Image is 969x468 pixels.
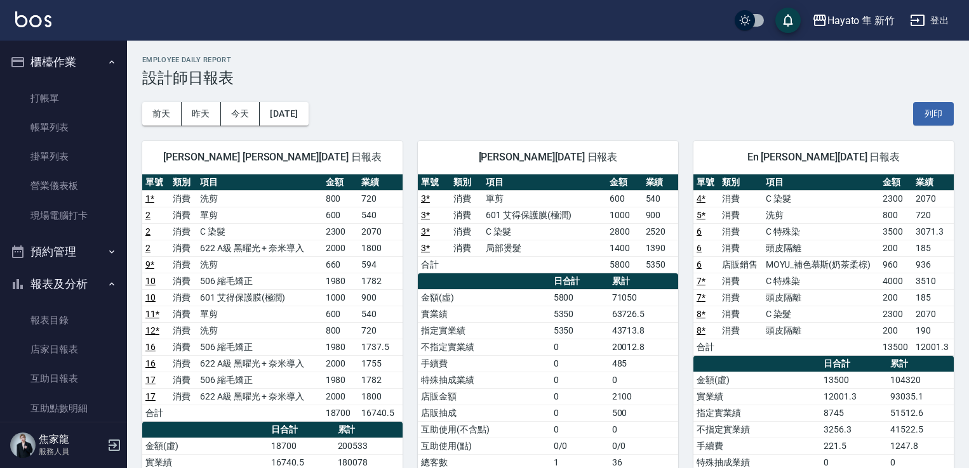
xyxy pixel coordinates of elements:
td: 單剪 [483,190,606,207]
td: 消費 [719,207,763,223]
td: 頭皮隔離 [763,240,879,256]
button: 櫃檯作業 [5,46,122,79]
button: save [775,8,801,33]
td: 0/0 [609,438,678,454]
th: 日合計 [551,273,609,290]
td: 1800 [358,388,403,405]
th: 單號 [418,174,450,191]
span: [PERSON_NAME][DATE] 日報表 [433,151,663,164]
td: 1737.5 [358,339,403,355]
td: 601 艾得保護膜(極潤) [483,207,606,223]
td: 936 [912,256,954,273]
td: 506 縮毛矯正 [197,372,323,388]
td: 金額(虛) [693,372,820,388]
th: 金額 [606,174,642,191]
img: Person [10,432,36,458]
td: 單剪 [197,306,323,322]
td: 13500 [879,339,912,355]
td: 單剪 [197,207,323,223]
td: 800 [323,190,358,207]
td: 消費 [170,223,197,240]
td: MOYU_補色慕斯(奶茶柔棕) [763,256,879,273]
td: 5800 [551,289,609,306]
td: 消費 [170,355,197,372]
td: 5350 [643,256,678,273]
td: 18700 [323,405,358,421]
td: 2000 [323,240,358,256]
td: 洗剪 [763,207,879,223]
td: 0 [551,339,609,355]
td: 消費 [719,306,763,322]
td: 960 [879,256,912,273]
td: 720 [912,207,954,223]
td: 2800 [606,223,642,240]
a: 6 [697,226,702,237]
th: 累計 [609,273,678,290]
a: 16 [145,342,156,352]
td: 消費 [170,322,197,339]
td: 185 [912,289,954,306]
td: 消費 [170,190,197,207]
button: 今天 [221,102,260,126]
h2: Employee Daily Report [142,56,954,64]
a: 2 [145,210,150,220]
img: Logo [15,11,51,27]
td: 3071.3 [912,223,954,240]
a: 2 [145,243,150,253]
td: 601 艾得保護膜(極潤) [197,289,323,306]
td: 消費 [170,372,197,388]
th: 業績 [358,174,403,191]
th: 項目 [483,174,606,191]
td: 互助使用(不含點) [418,421,551,438]
span: En [PERSON_NAME][DATE] 日報表 [709,151,939,164]
td: 消費 [170,289,197,306]
th: 業績 [912,174,954,191]
td: 1755 [358,355,403,372]
button: 報表及分析 [5,268,122,301]
td: 600 [323,207,358,223]
td: 13500 [820,372,887,388]
a: 互助點數明細 [5,394,122,423]
a: 帳單列表 [5,113,122,142]
span: [PERSON_NAME] [PERSON_NAME][DATE] 日報表 [157,151,387,164]
td: 洗剪 [197,322,323,339]
th: 累計 [335,422,403,438]
th: 類別 [719,174,763,191]
td: 104320 [887,372,954,388]
a: 16 [145,358,156,368]
td: 0 [551,372,609,388]
td: 1782 [358,372,403,388]
th: 類別 [450,174,483,191]
a: 報表目錄 [5,306,122,335]
td: 500 [609,405,678,421]
td: 消費 [450,190,483,207]
td: C 特殊染 [763,223,879,240]
td: 1247.8 [887,438,954,454]
td: 消費 [719,273,763,289]
td: 2070 [912,190,954,207]
td: 594 [358,256,403,273]
td: 12001.3 [820,388,887,405]
a: 17 [145,391,156,401]
td: 消費 [170,273,197,289]
th: 單號 [693,174,719,191]
td: 消費 [170,240,197,256]
td: 局部燙髮 [483,240,606,256]
td: 540 [358,207,403,223]
td: 手續費 [418,355,551,372]
td: 0 [609,372,678,388]
td: 506 縮毛矯正 [197,273,323,289]
a: 店家日報表 [5,335,122,364]
td: 洗剪 [197,256,323,273]
td: 1800 [358,240,403,256]
td: 消費 [450,240,483,256]
td: 71050 [609,289,678,306]
h3: 設計師日報表 [142,69,954,87]
td: 200533 [335,438,403,454]
td: 43713.8 [609,322,678,339]
a: 6 [697,243,702,253]
td: 540 [643,190,678,207]
td: 3510 [912,273,954,289]
th: 金額 [879,174,912,191]
td: 0 [551,355,609,372]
